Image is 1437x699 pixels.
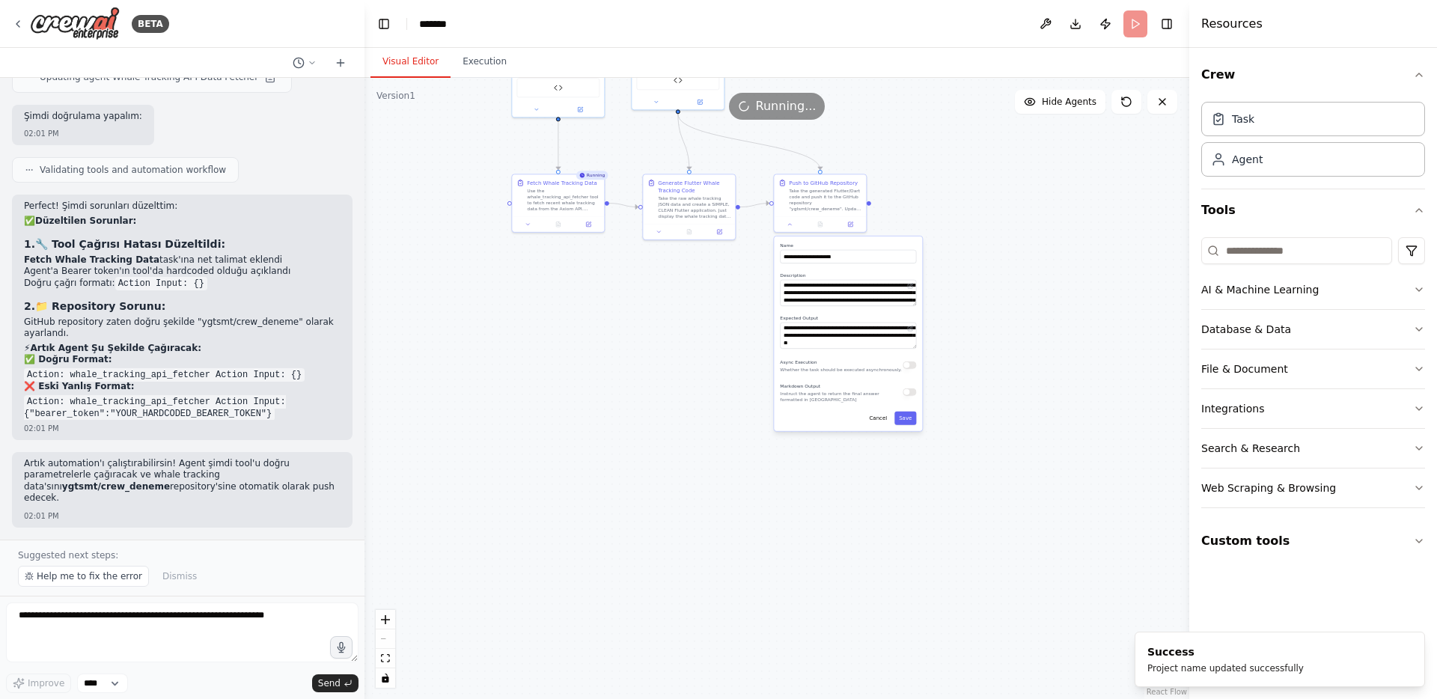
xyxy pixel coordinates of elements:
h4: Resources [1201,15,1263,33]
g: Edge from bcea43d1-6a59-48e5-bc9f-bbd937457067 to d877e50a-136a-4828-83f4-e2c6667c1d0c [674,114,824,170]
div: Search & Research [1201,441,1300,456]
button: Open in editor [906,281,915,290]
strong: ✅ Doğru Format: [24,354,112,364]
div: Take the generated Flutter/Dart code and push it to the GitHub repository "ygtsmt/crew_deneme". U... [789,188,861,212]
button: Crew [1201,54,1425,96]
strong: ygtsmt/crew_deneme [62,481,170,492]
span: Help me to fix the error [37,570,142,582]
button: Dismiss [155,566,204,587]
div: 02:01 PM [24,510,341,522]
div: BETA [132,15,169,33]
button: fit view [376,649,395,668]
strong: ❌ Eski Yanlış Format: [24,381,135,391]
div: File & Document [1201,361,1288,376]
button: Hide Agents [1015,90,1105,114]
p: Perfect! Şimdi sorunları düzelttim: [24,201,341,213]
button: Tools [1201,189,1425,231]
strong: Düzeltilen Sorunlar: [35,216,136,226]
button: Open in side panel [576,220,601,229]
div: Fetch Whale Tracking Data [527,179,597,186]
button: zoom in [376,610,395,629]
button: Improve [6,674,71,693]
p: Whether the task should be executed asynchronously. [780,367,902,373]
div: Version 1 [376,90,415,102]
nav: breadcrumb [419,16,460,31]
span: Markdown Output [780,384,820,389]
div: Push to GitHub Repository [789,179,858,186]
label: Expected Output [780,315,916,321]
div: Generate Flutter Whale Tracking CodeTake the raw whale tracking JSON data and create a SIMPLE, CL... [642,174,736,240]
strong: 🔧 Tool Çağrısı Hatası Düzeltildi: [35,238,225,250]
g: Edge from 86f3c18f-a3ff-41e5-b739-d7e40fa2f6d1 to d877e50a-136a-4828-83f4-e2c6667c1d0c [740,200,769,211]
button: No output available [543,220,574,229]
li: Doğru çağrı formatı: [24,278,341,290]
div: Push to GitHub RepositoryTake the generated Flutter/Dart code and push it to the GitHub repositor... [773,174,867,233]
img: Whale Tracking API Fetcher [554,83,563,92]
strong: 📁 Repository Sorunu: [35,300,165,312]
img: Github Flutter Code Uploader [674,76,683,85]
p: Şimdi doğrulama yapalım: [24,111,142,123]
div: Project name updated successfully [1147,662,1304,674]
div: Integrations [1201,401,1264,416]
button: Open in editor [906,324,915,333]
li: Agent'a Bearer token'ın tool'da hardcoded olduğu açıklandı [24,266,341,278]
g: Edge from bcea43d1-6a59-48e5-bc9f-bbd937457067 to 86f3c18f-a3ff-41e5-b739-d7e40fa2f6d1 [674,114,693,170]
button: Database & Data [1201,310,1425,349]
button: Open in side panel [707,228,732,236]
g: Edge from c7053dd6-c07a-4c3e-86c9-c5195d75c4c8 to 86f3c18f-a3ff-41e5-b739-d7e40fa2f6d1 [609,200,638,211]
div: React Flow controls [376,610,395,688]
div: Web Scraping & Browsing [1201,480,1336,495]
div: Take the raw whale tracking JSON data and create a SIMPLE, CLEAN Flutter application. Just displa... [658,195,730,219]
p: Artık automation'ı çalıştırabilirsin! Agent şimdi tool'u doğru parametrelerle çağıracak ve whale ... [24,458,341,504]
button: File & Document [1201,349,1425,388]
button: No output available [674,228,705,236]
span: Dismiss [162,570,197,582]
div: Generate Flutter Whale Tracking Code [658,179,730,194]
span: Hide Agents [1042,96,1096,108]
div: AI & Machine Learning [1201,282,1319,297]
button: Cancel [864,412,891,425]
strong: Fetch Whale Tracking Data [24,254,159,265]
div: Tools [1201,231,1425,520]
button: Hide left sidebar [373,13,394,34]
div: 02:01 PM [24,128,142,139]
div: 02:01 PM [24,423,341,434]
div: Agent [1232,152,1263,167]
button: Integrations [1201,389,1425,428]
button: Visual Editor [370,46,451,78]
button: Send [312,674,359,692]
button: Switch to previous chat [287,54,323,72]
h3: 1. [24,236,341,251]
span: Improve [28,677,64,689]
h2: ⚡ [24,343,341,355]
label: Description [780,272,916,278]
code: Action: whale_tracking_api_fetcher Action Input: {} [24,368,305,382]
button: Click to speak your automation idea [330,636,353,659]
button: toggle interactivity [376,668,395,688]
code: Action Input: {} [115,277,207,290]
span: Send [318,677,341,689]
button: Start a new chat [329,54,353,72]
strong: Artık Agent Şu Şekilde Çağıracak: [30,343,201,353]
div: Crew [1201,96,1425,189]
span: Async Execution [780,360,817,365]
button: Custom tools [1201,520,1425,562]
button: Help me to fix the error [18,566,149,587]
code: Action: whale_tracking_api_fetcher Action Input: {"bearer_token":"YOUR_HARDCODED_BEARER_TOKEN"} [24,395,286,421]
div: RunningFetch Whale Tracking DataUse the whale_tracking_api_fetcher tool to fetch recent whale tra... [511,174,605,233]
button: Save [894,412,916,425]
p: Suggested next steps: [18,549,347,561]
div: Success [1147,644,1304,659]
h3: 2. [24,299,341,314]
g: Edge from 1d47fecb-3b7a-4388-9283-e924da16d6fd to c7053dd6-c07a-4c3e-86c9-c5195d75c4c8 [555,121,562,170]
img: Logo [30,7,120,40]
div: Task [1232,112,1254,126]
div: Use the whale_tracking_api_fetcher tool to fetch recent whale tracking data from the Axiom API. I... [527,188,599,212]
button: Web Scraping & Browsing [1201,468,1425,507]
div: Running [576,171,608,180]
label: Name [780,242,916,248]
button: AI & Machine Learning [1201,270,1425,309]
span: Validating tools and automation workflow [40,164,226,176]
h2: ✅ [24,216,341,228]
div: Database & Data [1201,322,1291,337]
